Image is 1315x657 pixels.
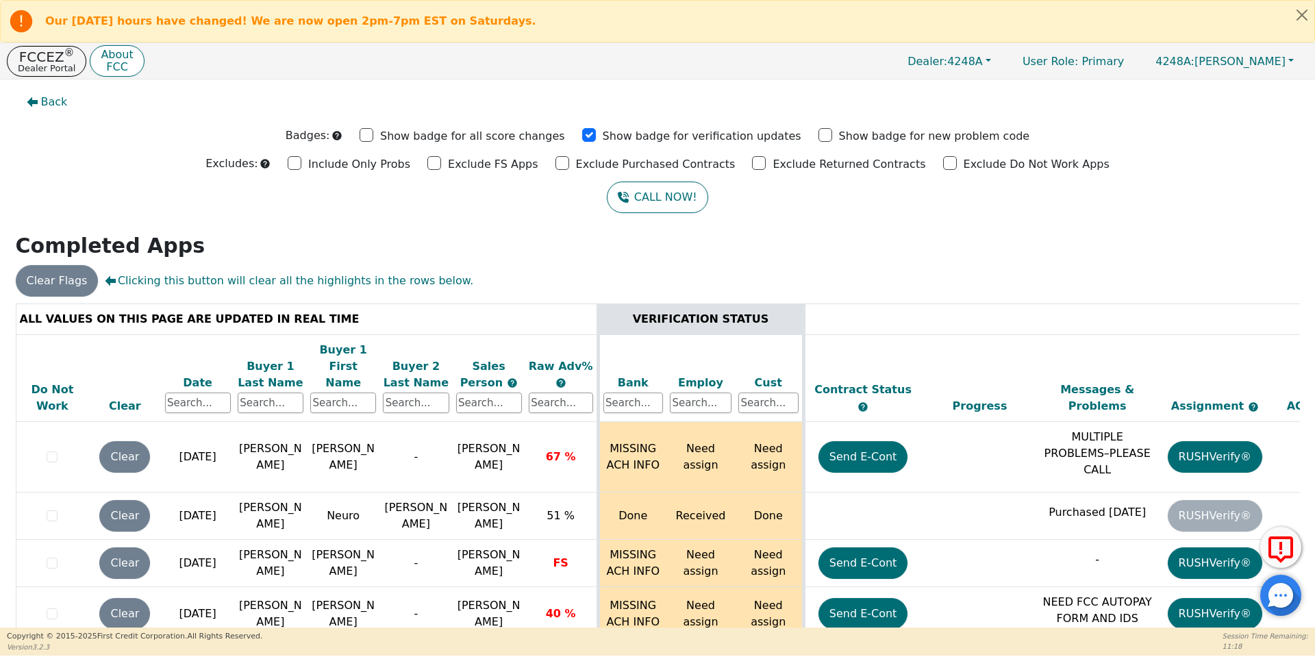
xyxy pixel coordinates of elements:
[99,598,150,630] button: Clear
[162,493,234,540] td: [DATE]
[1042,594,1153,627] p: NEED FCC AUTOPAY FORM AND IDS
[814,383,912,396] span: Contract Status
[666,540,735,587] td: Need assign
[735,493,803,540] td: Done
[20,382,86,414] div: Do Not Work
[162,540,234,587] td: [DATE]
[907,55,947,68] span: Dealer:
[165,393,231,413] input: Search...
[598,540,666,587] td: MISSING ACH INFO
[666,493,735,540] td: Received
[1168,547,1262,579] button: RUSHVerify®
[603,311,799,327] div: VERIFICATION STATUS
[1171,399,1248,412] span: Assignment
[90,45,144,77] a: AboutFCC
[379,540,452,587] td: -
[307,422,379,493] td: [PERSON_NAME]
[99,441,150,473] button: Clear
[7,631,262,643] p: Copyright © 2015- 2025 First Credit Corporation.
[310,393,376,413] input: Search...
[670,393,731,413] input: Search...
[818,547,908,579] button: Send E-Cont
[234,422,307,493] td: [PERSON_NAME]
[234,540,307,587] td: [PERSON_NAME]
[607,182,707,213] button: CALL NOW!
[308,156,410,173] p: Include Only Probs
[101,49,133,60] p: About
[64,47,75,59] sup: ®
[379,493,452,540] td: [PERSON_NAME]
[379,587,452,641] td: -
[41,94,68,110] span: Back
[738,375,799,391] div: Cust
[307,587,379,641] td: [PERSON_NAME]
[1042,429,1153,478] p: MULTIPLE PROBLEMS–PLEASE CALL
[460,360,507,389] span: Sales Person
[546,607,576,620] span: 40 %
[603,375,664,391] div: Bank
[307,540,379,587] td: [PERSON_NAME]
[1042,551,1153,568] p: -
[1155,55,1286,68] span: [PERSON_NAME]
[907,55,983,68] span: 4248A
[818,598,908,630] button: Send E-Cont
[1290,1,1314,29] button: Close alert
[1168,598,1262,630] button: RUSHVerify®
[310,342,376,391] div: Buyer 1 First Name
[99,500,150,532] button: Clear
[101,62,133,73] p: FCC
[546,450,576,463] span: 67 %
[105,273,473,289] span: Clicking this button will clear all the highlights in the rows below.
[893,51,1005,72] button: Dealer:4248A
[234,493,307,540] td: [PERSON_NAME]
[234,587,307,641] td: [PERSON_NAME]
[99,547,150,579] button: Clear
[45,14,536,27] b: Our [DATE] hours have changed! We are now open 2pm-7pm EST on Saturdays.
[18,50,75,64] p: FCCEZ
[383,393,449,413] input: Search...
[735,422,803,493] td: Need assign
[1042,382,1153,414] div: Messages & Problems
[162,422,234,493] td: [DATE]
[839,128,1030,145] p: Show badge for new problem code
[735,540,803,587] td: Need assign
[7,642,262,652] p: Version 3.2.3
[1155,55,1194,68] span: 4248A:
[773,156,925,173] p: Exclude Returned Contracts
[670,375,731,391] div: Employ
[20,311,593,327] div: ALL VALUES ON THIS PAGE ARE UPDATED IN REAL TIME
[7,46,86,77] button: FCCEZ®Dealer Portal
[603,128,801,145] p: Show badge for verification updates
[603,393,664,413] input: Search...
[1141,51,1308,72] a: 4248A:[PERSON_NAME]
[286,127,330,144] p: Badges:
[379,422,452,493] td: -
[380,128,565,145] p: Show badge for all score changes
[666,422,735,493] td: Need assign
[238,393,303,413] input: Search...
[925,398,1036,414] div: Progress
[964,156,1110,173] p: Exclude Do Not Work Apps
[598,493,666,540] td: Done
[1260,527,1301,568] button: Report Error to FCC
[18,64,75,73] p: Dealer Portal
[16,86,79,118] button: Back
[383,358,449,391] div: Buyer 2 Last Name
[1009,48,1138,75] p: Primary
[1042,504,1153,521] p: Purchased [DATE]
[16,234,205,258] strong: Completed Apps
[529,360,593,373] span: Raw Adv%
[1223,641,1308,652] p: 11:18
[818,441,908,473] button: Send E-Cont
[458,599,521,628] span: [PERSON_NAME]
[238,358,303,391] div: Buyer 1 Last Name
[1023,55,1078,68] span: User Role :
[307,493,379,540] td: Neuro
[666,587,735,641] td: Need assign
[448,156,538,173] p: Exclude FS Apps
[162,587,234,641] td: [DATE]
[1168,441,1262,473] button: RUSHVerify®
[598,422,666,493] td: MISSING ACH INFO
